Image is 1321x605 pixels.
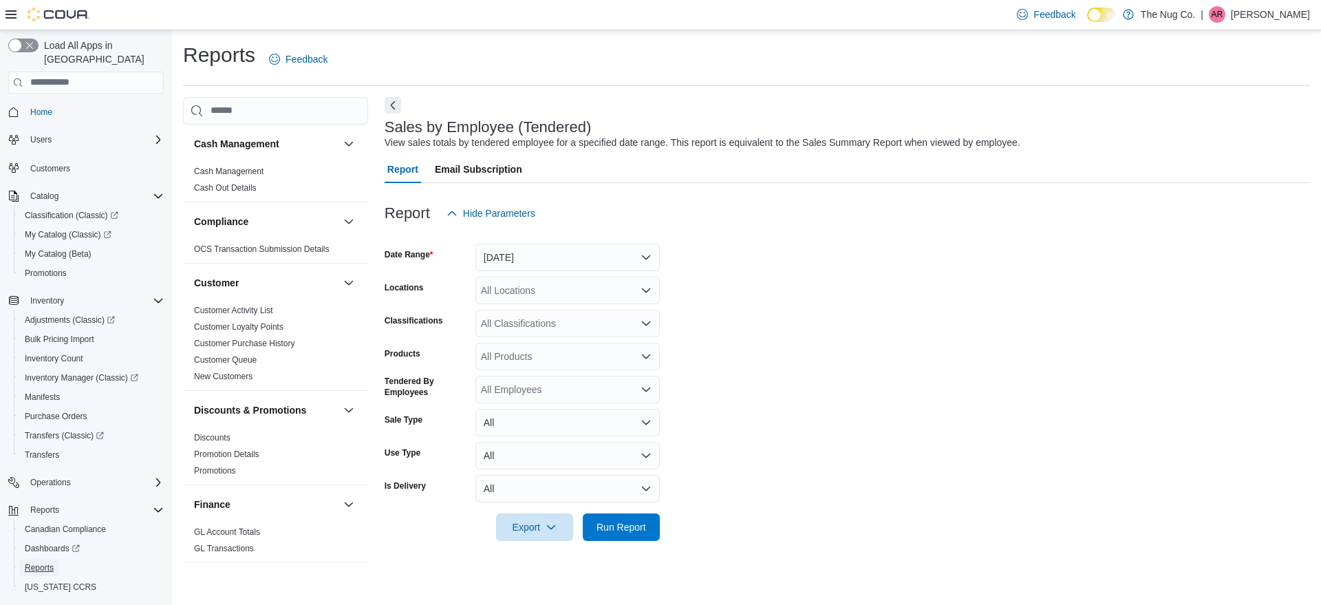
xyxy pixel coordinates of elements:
[19,331,100,348] a: Bulk Pricing Import
[19,370,164,386] span: Inventory Manager (Classic)
[19,226,117,243] a: My Catalog (Classic)
[183,163,368,202] div: Cash Management
[475,475,660,502] button: All
[1141,6,1195,23] p: The Nug Co.
[194,372,253,381] a: New Customers
[183,41,255,69] h1: Reports
[441,200,541,227] button: Hide Parameters
[25,188,64,204] button: Catalog
[194,182,257,193] span: Cash Out Details
[385,205,430,222] h3: Report
[25,543,80,554] span: Dashboards
[19,312,164,328] span: Adjustments (Classic)
[25,248,92,259] span: My Catalog (Beta)
[341,496,357,513] button: Finance
[19,560,59,576] a: Reports
[25,392,60,403] span: Manifests
[385,119,592,136] h3: Sales by Employee (Tendered)
[25,229,111,240] span: My Catalog (Classic)
[25,293,69,309] button: Inventory
[385,376,470,398] label: Tendered By Employees
[28,8,89,21] img: Cova
[194,403,338,417] button: Discounts & Promotions
[341,213,357,230] button: Compliance
[3,187,169,206] button: Catalog
[583,513,660,541] button: Run Report
[435,156,522,183] span: Email Subscription
[194,215,338,229] button: Compliance
[194,498,338,511] button: Finance
[19,579,164,595] span: Washington CCRS
[30,295,64,306] span: Inventory
[385,348,420,359] label: Products
[19,312,120,328] a: Adjustments (Classic)
[194,449,259,459] a: Promotion Details
[475,442,660,469] button: All
[1209,6,1225,23] div: Alex Roerick
[19,579,102,595] a: [US_STATE] CCRS
[19,560,164,576] span: Reports
[463,206,535,220] span: Hide Parameters
[25,562,54,573] span: Reports
[385,315,443,326] label: Classifications
[25,210,118,221] span: Classification (Classic)
[1087,8,1116,22] input: Dark Mode
[25,449,59,460] span: Transfers
[194,137,279,151] h3: Cash Management
[1231,6,1310,23] p: [PERSON_NAME]
[14,558,169,577] button: Reports
[14,539,169,558] a: Dashboards
[25,104,58,120] a: Home
[387,156,418,183] span: Report
[19,427,164,444] span: Transfers (Classic)
[30,163,70,174] span: Customers
[19,331,164,348] span: Bulk Pricing Import
[183,429,368,485] div: Discounts & Promotions
[14,577,169,597] button: [US_STATE] CCRS
[25,502,164,518] span: Reports
[194,276,239,290] h3: Customer
[341,275,357,291] button: Customer
[385,414,422,425] label: Sale Type
[1087,22,1088,23] span: Dark Mode
[194,166,264,177] span: Cash Management
[1011,1,1081,28] a: Feedback
[30,107,52,118] span: Home
[385,480,426,491] label: Is Delivery
[19,447,65,463] a: Transfers
[194,527,260,538] span: GL Account Totals
[19,350,89,367] a: Inventory Count
[341,136,357,152] button: Cash Management
[25,131,164,148] span: Users
[39,39,164,66] span: Load All Apps in [GEOGRAPHIC_DATA]
[194,215,248,229] h3: Compliance
[194,167,264,176] a: Cash Management
[25,474,164,491] span: Operations
[19,246,97,262] a: My Catalog (Beta)
[183,302,368,390] div: Customer
[19,246,164,262] span: My Catalog (Beta)
[194,276,338,290] button: Customer
[19,521,164,538] span: Canadian Compliance
[30,134,52,145] span: Users
[385,447,420,458] label: Use Type
[19,540,85,557] a: Dashboards
[19,207,164,224] span: Classification (Classic)
[14,225,169,244] a: My Catalog (Classic)
[641,285,652,296] button: Open list of options
[19,408,93,425] a: Purchase Orders
[3,500,169,520] button: Reports
[504,513,565,541] span: Export
[19,226,164,243] span: My Catalog (Classic)
[341,574,357,591] button: Inventory
[3,130,169,149] button: Users
[194,465,236,476] span: Promotions
[25,474,76,491] button: Operations
[597,520,646,534] span: Run Report
[194,575,237,589] h3: Inventory
[194,449,259,460] span: Promotion Details
[14,445,169,465] button: Transfers
[25,353,83,364] span: Inventory Count
[25,502,65,518] button: Reports
[25,268,67,279] span: Promotions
